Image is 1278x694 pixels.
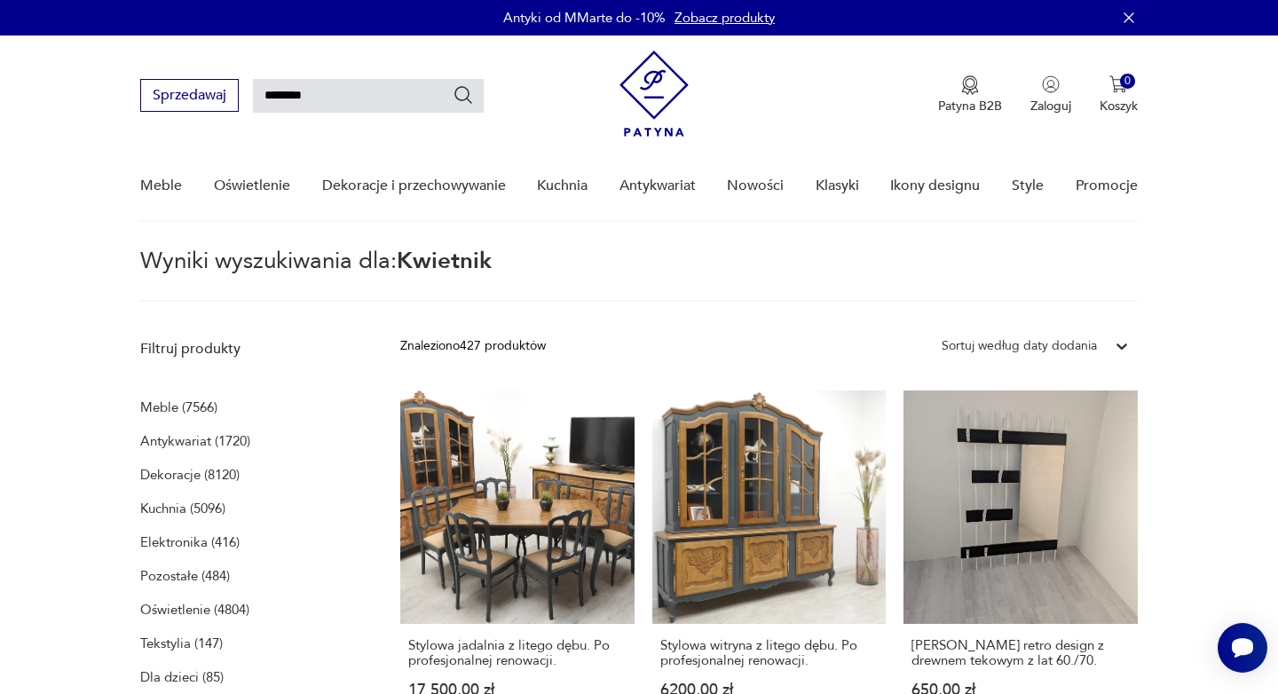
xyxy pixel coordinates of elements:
[1109,75,1127,93] img: Ikona koszyka
[1012,152,1044,220] a: Style
[674,9,775,27] a: Zobacz produkty
[1120,74,1135,89] div: 0
[140,429,250,453] a: Antykwariat (1720)
[214,152,290,220] a: Oświetlenie
[140,530,240,555] a: Elektronika (416)
[408,638,626,668] h3: Stylowa jadalnia z litego dębu. Po profesjonalnej renowacji.
[503,9,666,27] p: Antyki od MMarte do -10%
[1100,75,1138,114] button: 0Koszyk
[890,152,980,220] a: Ikony designu
[938,75,1002,114] button: Patyna B2B
[938,98,1002,114] p: Patyna B2B
[140,91,239,103] a: Sprzedawaj
[911,638,1129,668] h3: [PERSON_NAME] retro design z drewnem tekowym z lat 60./70.
[140,152,182,220] a: Meble
[140,564,230,588] a: Pozostałe (484)
[816,152,859,220] a: Klasyki
[1030,75,1071,114] button: Zaloguj
[453,84,474,106] button: Szukaj
[1030,98,1071,114] p: Zaloguj
[537,152,588,220] a: Kuchnia
[140,395,217,420] a: Meble (7566)
[140,79,239,112] button: Sprzedawaj
[140,665,224,690] a: Dla dzieci (85)
[140,631,223,656] a: Tekstylia (147)
[660,638,878,668] h3: Stylowa witryna z litego dębu. Po profesjonalnej renowacji.
[322,152,506,220] a: Dekoracje i przechowywanie
[1100,98,1138,114] p: Koszyk
[140,250,1137,302] p: Wyniki wyszukiwania dla:
[140,462,240,487] a: Dekoracje (8120)
[938,75,1002,114] a: Ikona medaluPatyna B2B
[1218,623,1267,673] iframe: Smartsupp widget button
[140,496,225,521] a: Kuchnia (5096)
[140,339,358,359] p: Filtruj produkty
[140,597,249,622] a: Oświetlenie (4804)
[619,51,689,137] img: Patyna - sklep z meblami i dekoracjami vintage
[397,245,492,277] span: Kwietnik
[942,336,1097,356] div: Sortuj według daty dodania
[961,75,979,95] img: Ikona medalu
[400,336,546,356] div: Znaleziono 427 produktów
[1042,75,1060,93] img: Ikonka użytkownika
[619,152,696,220] a: Antykwariat
[1076,152,1138,220] a: Promocje
[727,152,784,220] a: Nowości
